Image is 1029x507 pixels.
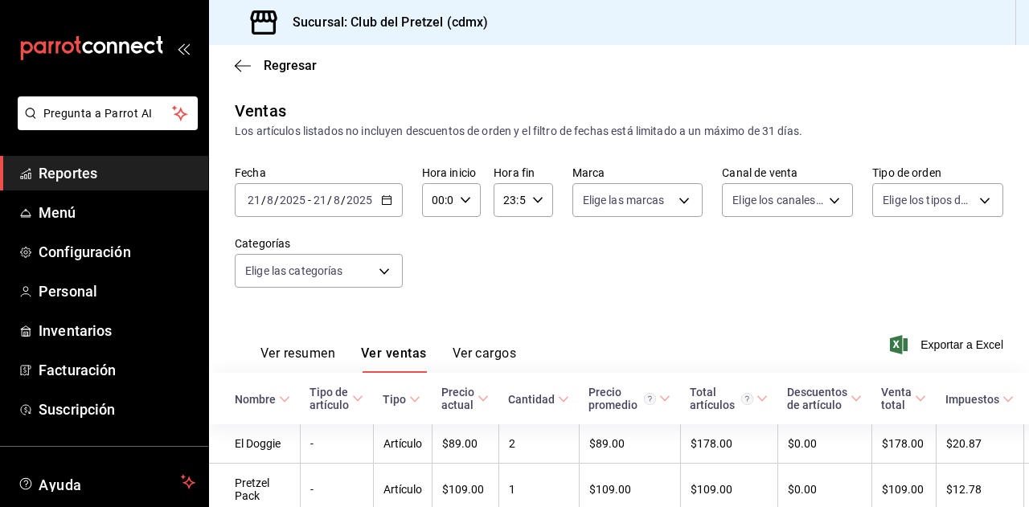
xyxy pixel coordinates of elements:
[883,192,974,208] span: Elige los tipos de orden
[422,167,481,178] label: Hora inicio
[39,359,195,381] span: Facturación
[945,393,999,406] div: Impuestos
[494,167,552,178] label: Hora fin
[310,386,349,411] div: Tipo de artículo
[872,167,1003,178] label: Tipo de orden
[881,386,912,411] div: Venta total
[588,386,656,411] div: Precio promedio
[260,345,516,373] div: navigation tabs
[39,202,195,223] span: Menú
[893,335,1003,354] button: Exportar a Excel
[588,386,670,411] span: Precio promedio
[235,167,403,178] label: Fecha
[39,399,195,420] span: Suscripción
[680,424,777,464] td: $178.00
[261,194,266,206] span: /
[308,194,311,206] span: -
[508,393,555,406] div: Cantidad
[235,393,290,406] span: Nombre
[453,345,517,373] button: Ver cargos
[177,42,190,55] button: open_drawer_menu
[690,386,753,411] div: Total artículos
[741,393,753,405] svg: El total artículos considera cambios de precios en los artículos así como costos adicionales por ...
[441,386,474,411] div: Precio actual
[11,117,198,133] a: Pregunta a Parrot AI
[441,386,489,411] span: Precio actual
[327,194,332,206] span: /
[279,194,306,206] input: ----
[936,424,1023,464] td: $20.87
[341,194,346,206] span: /
[235,238,403,249] label: Categorías
[383,393,420,406] span: Tipo
[777,424,871,464] td: $0.00
[346,194,373,206] input: ----
[39,241,195,263] span: Configuración
[881,386,926,411] span: Venta total
[235,393,276,406] div: Nombre
[39,280,195,302] span: Personal
[18,96,198,130] button: Pregunta a Parrot AI
[245,263,343,279] span: Elige las categorías
[361,345,427,373] button: Ver ventas
[209,424,300,464] td: El Doggie
[274,194,279,206] span: /
[579,424,680,464] td: $89.00
[313,194,327,206] input: --
[722,167,853,178] label: Canal de venta
[945,393,1014,406] span: Impuestos
[508,393,569,406] span: Cantidad
[583,192,665,208] span: Elige las marcas
[432,424,498,464] td: $89.00
[235,123,1003,140] div: Los artículos listados no incluyen descuentos de orden y el filtro de fechas está limitado a un m...
[235,99,286,123] div: Ventas
[300,424,373,464] td: -
[787,386,847,411] div: Descuentos de artículo
[280,13,488,32] h3: Sucursal: Club del Pretzel (cdmx)
[498,424,579,464] td: 2
[39,472,174,492] span: Ayuda
[264,58,317,73] span: Regresar
[690,386,768,411] span: Total artículos
[235,58,317,73] button: Regresar
[644,393,656,405] svg: Precio promedio = Total artículos / cantidad
[732,192,823,208] span: Elige los canales de venta
[260,345,335,373] button: Ver resumen
[310,386,363,411] span: Tipo de artículo
[871,424,936,464] td: $178.00
[383,393,406,406] div: Tipo
[39,320,195,341] span: Inventarios
[247,194,261,206] input: --
[572,167,703,178] label: Marca
[373,424,432,464] td: Artículo
[43,105,173,122] span: Pregunta a Parrot AI
[266,194,274,206] input: --
[39,162,195,184] span: Reportes
[787,386,862,411] span: Descuentos de artículo
[333,194,341,206] input: --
